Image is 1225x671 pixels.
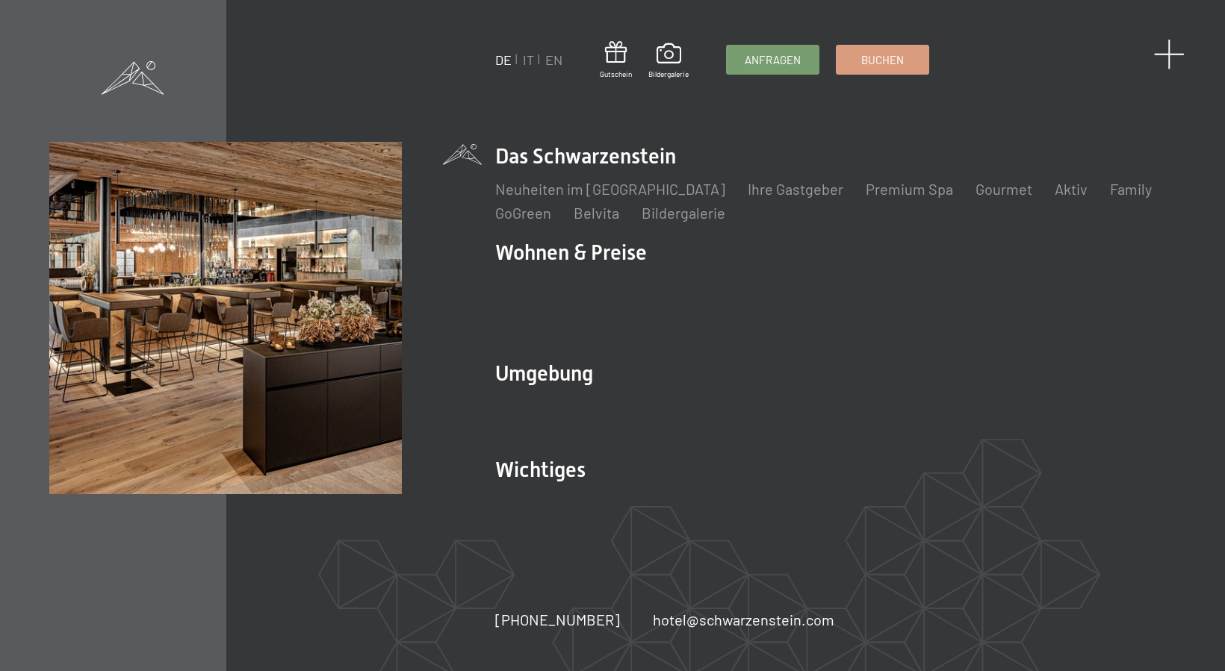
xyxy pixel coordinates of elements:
span: Anfragen [745,52,801,68]
span: Buchen [861,52,904,68]
a: Bildergalerie [642,204,725,222]
span: [PHONE_NUMBER] [495,611,620,628]
a: Gutschein [600,41,632,79]
a: EN [545,52,562,68]
a: Aktiv [1055,180,1088,198]
a: Gourmet [976,180,1032,198]
a: Bildergalerie [648,43,689,79]
a: Neuheiten im [GEOGRAPHIC_DATA] [495,180,725,198]
a: Anfragen [727,46,819,74]
a: [PHONE_NUMBER] [495,609,620,630]
span: Bildergalerie [648,69,689,79]
a: DE [495,52,512,68]
a: Family [1110,180,1152,198]
a: Ihre Gastgeber [748,180,843,198]
a: IT [523,52,534,68]
a: Buchen [837,46,928,74]
a: Belvita [574,204,619,222]
a: GoGreen [495,204,551,222]
a: Premium Spa [866,180,953,198]
a: hotel@schwarzenstein.com [653,609,834,630]
span: Gutschein [600,69,632,79]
